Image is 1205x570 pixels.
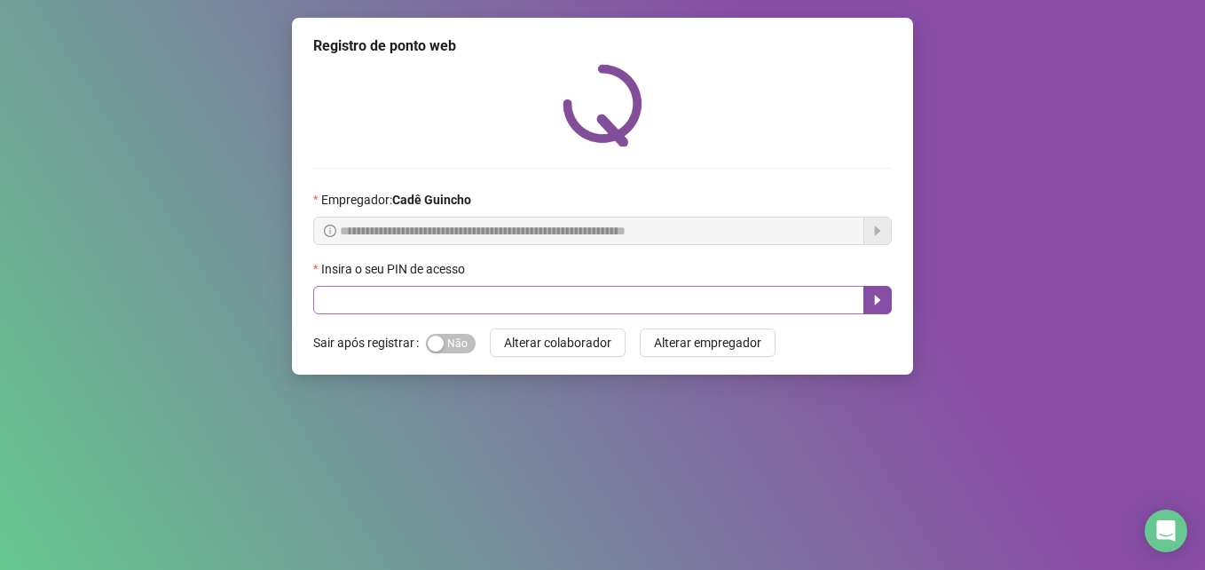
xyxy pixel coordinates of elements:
label: Sair após registrar [313,329,426,357]
div: Registro de ponto web [313,36,892,57]
img: QRPoint [563,64,642,146]
div: Open Intercom Messenger [1145,510,1187,552]
span: Alterar empregador [654,333,761,352]
span: Alterar colaborador [504,333,611,352]
span: info-circle [324,225,336,237]
button: Alterar colaborador [490,329,626,357]
span: Empregador : [321,190,471,210]
button: Alterar empregador [640,329,776,357]
strong: Cadê Guincho [392,193,471,207]
label: Insira o seu PIN de acesso [313,259,476,279]
span: caret-right [870,293,885,307]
